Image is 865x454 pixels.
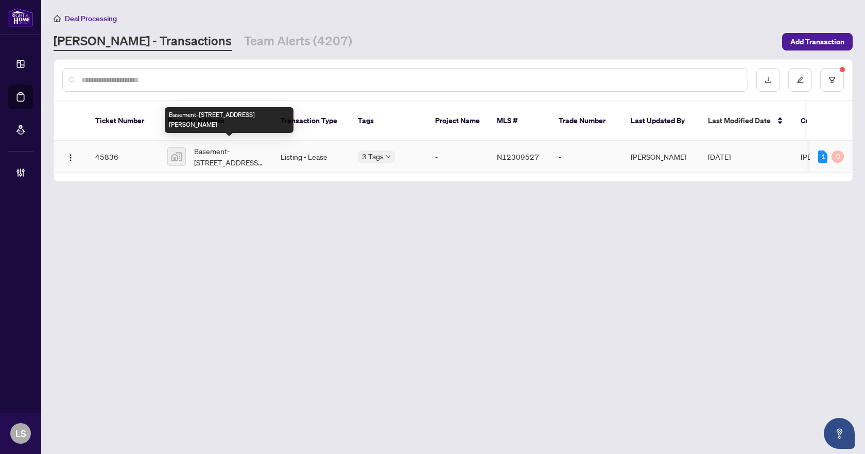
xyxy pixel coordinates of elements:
td: Listing - Lease [272,141,350,173]
div: 0 [832,150,844,163]
td: - [550,141,622,173]
span: Basement-[STREET_ADDRESS][PERSON_NAME] [194,145,264,168]
a: Team Alerts (4207) [244,32,352,51]
th: Trade Number [550,101,622,141]
button: Add Transaction [782,33,853,51]
th: Last Updated By [622,101,700,141]
span: home [54,15,61,22]
button: edit [788,68,812,92]
th: Transaction Type [272,101,350,141]
span: filter [828,76,836,83]
img: thumbnail-img [168,148,185,165]
button: Open asap [824,418,855,449]
span: 3 Tags [362,150,384,162]
span: Add Transaction [790,33,844,50]
th: Ticket Number [87,101,159,141]
div: 1 [818,150,827,163]
span: download [765,76,772,83]
span: [DATE] [708,152,731,161]
td: [PERSON_NAME] [622,141,700,173]
img: Logo [66,154,75,162]
th: Project Name [427,101,489,141]
span: Last Modified Date [708,115,771,126]
span: LS [15,426,26,441]
img: logo [8,8,33,27]
a: [PERSON_NAME] - Transactions [54,32,232,51]
span: [PERSON_NAME] [801,152,856,161]
td: 45836 [87,141,159,173]
th: Created By [792,101,854,141]
div: Basement-[STREET_ADDRESS][PERSON_NAME] [165,107,293,133]
th: Last Modified Date [700,101,792,141]
button: filter [820,68,844,92]
span: N12309527 [497,152,539,161]
span: Deal Processing [65,14,117,23]
span: down [386,154,391,159]
th: Property Address [159,101,272,141]
span: edit [797,76,804,83]
button: download [756,68,780,92]
th: MLS # [489,101,550,141]
th: Tags [350,101,427,141]
button: Logo [62,148,79,165]
td: - [427,141,489,173]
